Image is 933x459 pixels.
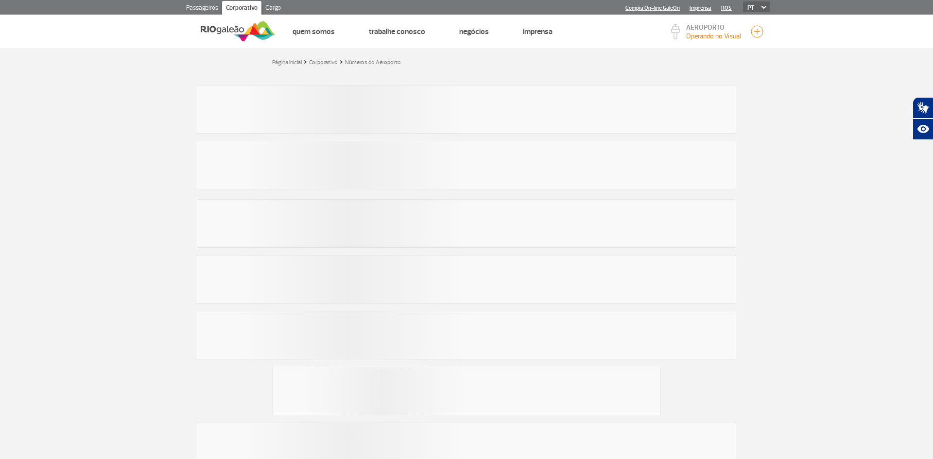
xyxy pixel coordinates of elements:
a: Imprensa [690,5,711,11]
p: Visibilidade de 10000m [686,31,741,41]
a: Corporativo [222,1,261,17]
a: > [340,56,343,67]
a: Passageiros [182,1,222,17]
a: Página inicial [272,59,302,66]
button: Abrir tradutor de língua de sinais. [913,97,933,119]
a: Números do Aeroporto [345,59,401,66]
div: Plugin de acessibilidade da Hand Talk. [913,97,933,140]
button: Abrir recursos assistivos. [913,119,933,140]
p: AEROPORTO [686,24,741,31]
a: Imprensa [523,27,553,36]
a: Cargo [261,1,285,17]
a: RQS [721,5,732,11]
a: Compra On-line GaleOn [625,5,680,11]
a: Corporativo [309,59,338,66]
a: Negócios [459,27,489,36]
a: > [304,56,307,67]
a: Quem Somos [293,27,335,36]
a: Trabalhe Conosco [369,27,425,36]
